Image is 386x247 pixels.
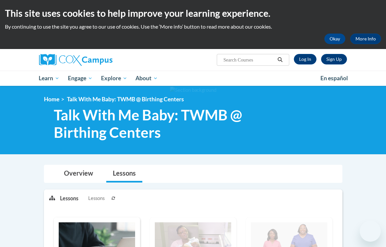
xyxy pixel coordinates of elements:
[39,54,112,66] img: Cox Campus
[39,74,59,82] span: Learn
[131,71,162,86] a: About
[135,74,158,82] span: About
[64,71,97,86] a: Engage
[68,74,92,82] span: Engage
[44,96,59,103] a: Home
[54,106,275,141] span: Talk With Me Baby: TWMB @ Birthing Centers
[5,7,381,20] h2: This site uses cookies to help improve your learning experience.
[324,34,345,44] button: Okay
[5,23,381,30] p: By continuing to use the site you agree to our use of cookies. Use the ‘More info’ button to read...
[223,56,275,64] input: Search Courses
[170,86,216,94] img: Section background
[97,71,132,86] a: Explore
[360,221,381,242] iframe: Button to launch messaging window
[88,195,105,202] span: Lessons
[106,165,142,183] a: Lessons
[57,165,100,183] a: Overview
[275,56,285,64] button: Search
[316,71,352,85] a: En español
[294,54,316,64] a: Log In
[67,96,184,103] span: Talk With Me Baby: TWMB @ Birthing Centers
[34,71,352,86] div: Main menu
[60,195,78,202] p: Lessons
[39,54,135,66] a: Cox Campus
[35,71,64,86] a: Learn
[350,34,381,44] a: More Info
[320,75,348,82] span: En español
[101,74,127,82] span: Explore
[321,54,347,64] a: Register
